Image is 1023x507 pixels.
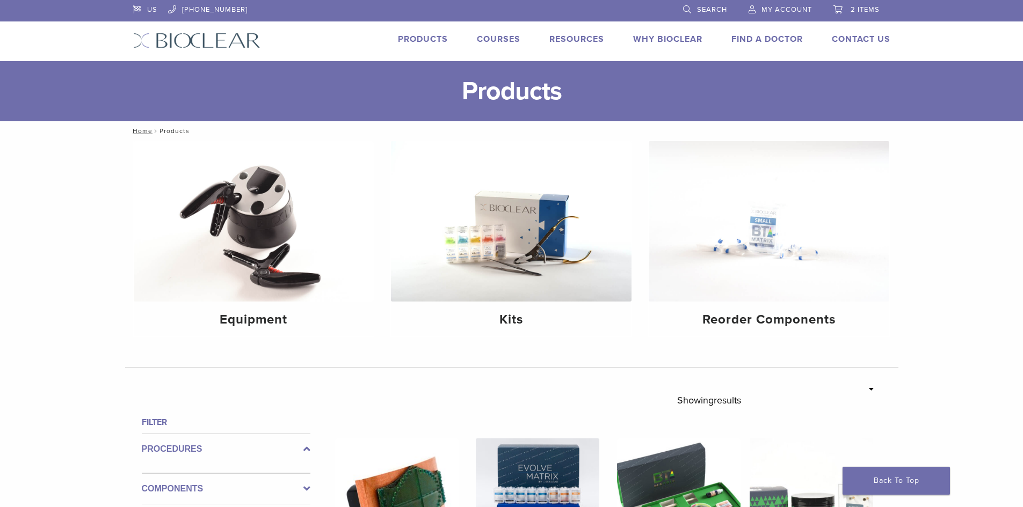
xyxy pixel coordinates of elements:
h4: Filter [142,416,310,429]
img: Kits [391,141,632,302]
span: Search [697,5,727,14]
label: Components [142,482,310,495]
a: Products [398,34,448,45]
a: Reorder Components [649,141,889,336]
a: Courses [477,34,520,45]
a: Find A Doctor [731,34,803,45]
h4: Kits [400,310,623,329]
span: / [153,128,159,134]
img: Equipment [134,141,374,302]
nav: Products [125,121,898,141]
span: 2 items [851,5,880,14]
h4: Reorder Components [657,310,881,329]
a: Back To Top [843,467,950,495]
span: My Account [761,5,812,14]
a: Why Bioclear [633,34,702,45]
a: Contact Us [832,34,890,45]
a: Kits [391,141,632,336]
a: Resources [549,34,604,45]
a: Home [129,127,153,135]
h4: Equipment [142,310,366,329]
label: Procedures [142,443,310,455]
a: Equipment [134,141,374,336]
p: Showing results [677,389,741,412]
img: Bioclear [133,33,260,48]
img: Reorder Components [649,141,889,302]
